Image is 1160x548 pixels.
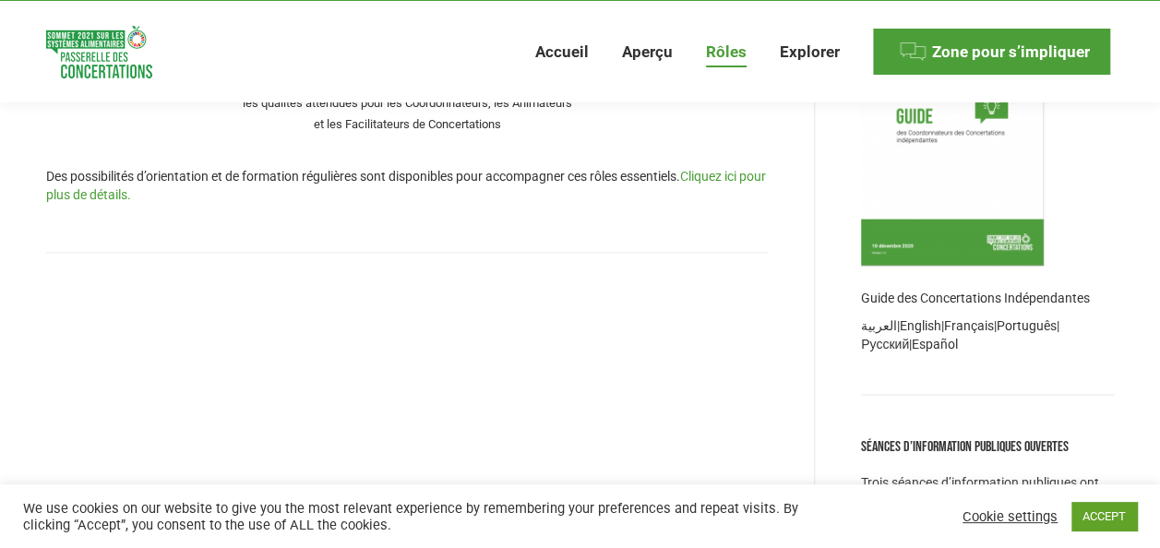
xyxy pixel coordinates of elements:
[861,318,897,333] a: العربية
[912,337,958,351] a: Español
[899,38,927,66] img: Menu icon
[46,167,768,204] p: Des possibilités d’orientation et de formation régulières sont disponibles pour accompagner ces r...
[963,508,1058,525] a: Cookie settings
[997,318,1057,333] a: Português
[780,42,840,62] span: Explorer
[861,291,1090,305] a: Guide des Concertations Indépendantes
[932,42,1090,62] span: Zone pour s’impliquer
[706,42,747,62] span: Rôles
[861,337,909,351] a: Русский
[861,316,1114,353] p: | | | | |
[46,26,152,78] img: Food Systems Summit Dialogues
[23,500,803,533] div: We use cookies on our website to give you the most relevant experience by remembering your prefer...
[900,318,941,333] a: English
[944,318,994,333] a: Français
[861,435,1114,459] div: Séances d’information publiques ouvertes
[622,42,673,62] span: Aperçu
[238,71,576,135] p: Cliquez sur l’image pour en savoir plus sur les compétences et les qualités attendues pour les Co...
[535,42,589,62] span: Accueil
[46,169,766,202] a: Cliquez ici pour plus de détails.
[1071,502,1137,530] a: ACCEPT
